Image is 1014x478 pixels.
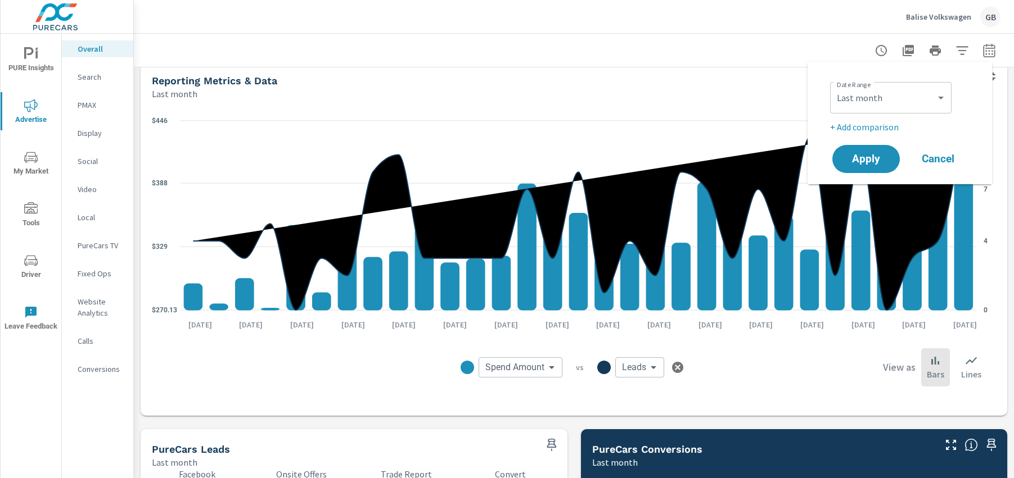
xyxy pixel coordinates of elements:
[741,319,781,330] p: [DATE]
[592,443,702,455] h5: PureCars Conversions
[904,145,972,173] button: Cancel
[906,12,971,22] p: Balise Volkswagen
[942,436,960,454] button: Make Fullscreen
[78,99,124,111] p: PMAX
[78,268,124,279] p: Fixed Ops
[62,40,133,57] div: Overall
[927,367,944,381] p: Bars
[62,69,133,85] div: Search
[894,319,934,330] p: [DATE]
[978,39,1001,62] button: Select Date Range
[62,181,133,198] div: Video
[615,357,664,377] div: Leads
[832,145,900,173] button: Apply
[4,47,58,75] span: PURE Insights
[984,306,988,314] text: 0
[62,153,133,170] div: Social
[435,319,475,330] p: [DATE]
[78,43,124,54] p: Overall
[78,240,124,251] p: PureCars TV
[152,179,168,187] text: $388
[486,319,526,330] p: [DATE]
[282,319,322,330] p: [DATE]
[62,293,133,321] div: Website Analytics
[62,237,133,254] div: PureCars TV
[945,319,985,330] p: [DATE]
[4,202,58,230] span: Tools
[4,151,58,178] span: My Market
[639,319,679,330] p: [DATE]
[78,128,124,139] p: Display
[883,362,916,373] h6: View as
[62,125,133,142] div: Display
[62,265,133,282] div: Fixed Ops
[538,319,577,330] p: [DATE]
[844,319,883,330] p: [DATE]
[691,319,730,330] p: [DATE]
[4,99,58,126] span: Advertise
[78,363,124,375] p: Conversions
[897,39,920,62] button: "Export Report to PDF"
[984,185,988,193] text: 7
[961,367,981,381] p: Lines
[334,319,373,330] p: [DATE]
[562,362,597,372] p: vs
[844,154,889,164] span: Apply
[152,87,197,101] p: Last month
[152,243,168,251] text: $329
[152,117,168,125] text: $446
[622,362,646,373] span: Leads
[231,319,271,330] p: [DATE]
[479,357,562,377] div: Spend Amount
[152,443,230,455] h5: PureCars Leads
[78,335,124,347] p: Calls
[78,212,124,223] p: Local
[62,361,133,377] div: Conversions
[152,456,197,469] p: Last month
[951,39,974,62] button: Apply Filters
[384,319,423,330] p: [DATE]
[830,120,974,134] p: + Add comparison
[485,362,544,373] span: Spend Amount
[152,306,177,314] text: $270.13
[181,319,220,330] p: [DATE]
[78,71,124,83] p: Search
[924,39,947,62] button: Print Report
[965,438,978,452] span: Understand conversion over the selected time range.
[792,319,832,330] p: [DATE]
[78,156,124,167] p: Social
[916,154,961,164] span: Cancel
[980,7,1001,27] div: GB
[984,237,988,245] text: 4
[78,184,124,195] p: Video
[4,306,58,333] span: Leave Feedback
[4,254,58,281] span: Driver
[62,333,133,349] div: Calls
[62,97,133,113] div: PMAX
[78,296,124,318] p: Website Analytics
[592,456,638,469] p: Last month
[62,209,133,226] div: Local
[152,75,277,87] h5: Reporting Metrics & Data
[1,34,61,344] div: nav menu
[588,319,628,330] p: [DATE]
[543,436,561,454] span: Save this to your personalized report
[983,436,1001,454] span: Save this to your personalized report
